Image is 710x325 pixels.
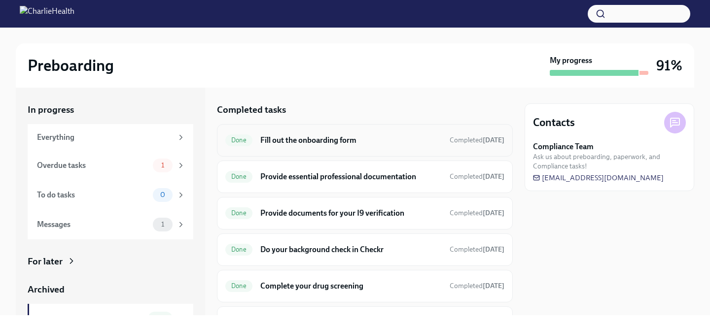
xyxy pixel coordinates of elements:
a: DoneProvide essential professional documentationCompleted[DATE] [225,169,504,185]
a: Everything [28,124,193,151]
h6: Provide essential professional documentation [260,171,442,182]
h2: Preboarding [28,56,114,75]
strong: [DATE] [483,172,504,181]
h6: Complete your drug screening [260,281,442,292]
a: Archived [28,283,193,296]
div: Everything [37,132,173,143]
h3: 91% [656,57,682,74]
a: Overdue tasks1 [28,151,193,180]
h6: Do your background check in Checkr [260,244,442,255]
span: Done [225,246,252,253]
div: Completed tasks [37,313,144,324]
span: 1 [155,162,170,169]
span: Done [225,209,252,217]
a: DoneDo your background check in CheckrCompleted[DATE] [225,242,504,258]
div: Overdue tasks [37,160,149,171]
a: DoneFill out the onboarding formCompleted[DATE] [225,132,504,148]
strong: My progress [550,55,592,66]
span: Ask us about preboarding, paperwork, and Compliance tasks! [533,152,686,171]
span: August 28th, 2025 11:36 [450,208,504,218]
a: Messages1 [28,210,193,239]
div: To do tasks [37,190,149,200]
a: DoneComplete your drug screeningCompleted[DATE] [225,278,504,294]
a: To do tasks0 [28,180,193,210]
a: In progress [28,103,193,116]
div: For later [28,255,63,268]
a: [EMAIL_ADDRESS][DOMAIN_NAME] [533,173,664,183]
span: August 21st, 2025 03:32 [450,135,504,145]
a: For later [28,255,193,268]
span: September 3rd, 2025 12:08 [450,281,504,291]
span: Completed [450,209,504,217]
span: Completed [450,172,504,181]
span: Done [225,136,252,144]
span: August 28th, 2025 11:34 [450,172,504,181]
strong: [DATE] [483,245,504,254]
span: 0 [154,191,171,198]
img: CharlieHealth [20,6,74,22]
strong: [DATE] [483,282,504,290]
span: Completed [450,282,504,290]
span: Completed [450,245,504,254]
span: August 27th, 2025 13:33 [450,245,504,254]
span: Done [225,173,252,180]
h4: Contacts [533,115,575,130]
h5: Completed tasks [217,103,286,116]
h6: Fill out the onboarding form [260,135,442,146]
strong: [DATE] [483,136,504,144]
strong: Compliance Team [533,141,594,152]
span: 10 [150,315,170,322]
strong: [DATE] [483,209,504,217]
div: Messages [37,219,149,230]
span: Done [225,282,252,290]
span: 1 [155,221,170,228]
h6: Provide documents for your I9 verification [260,208,442,219]
span: Completed [450,136,504,144]
a: DoneProvide documents for your I9 verificationCompleted[DATE] [225,205,504,221]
